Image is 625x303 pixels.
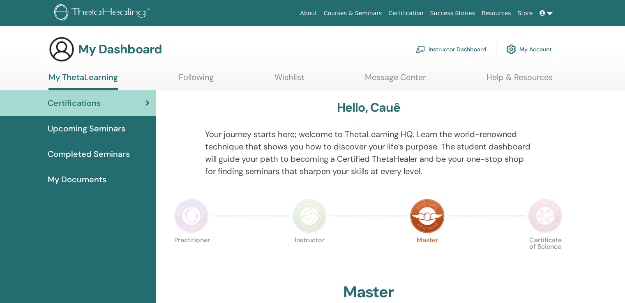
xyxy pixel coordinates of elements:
a: Wishlist [274,72,304,88]
img: chalkboard-teacher.svg [415,46,425,53]
h2: Master [343,283,394,302]
a: Help & Resources [487,72,553,88]
a: Message Center [365,72,426,88]
a: Courses & Seminars [321,6,385,21]
p: Your journey starts here; welcome to ThetaLearning HQ. Learn the world-renowned technique that sh... [205,128,532,177]
img: cog.svg [506,42,516,56]
img: Master [410,199,445,233]
span: Upcoming Seminars [48,122,125,135]
span: Certifications [48,97,101,109]
h3: My Dashboard [78,42,162,57]
p: Instructor [292,237,327,271]
img: Instructor [292,199,327,233]
p: Master [410,237,445,271]
span: Completed Seminars [48,148,130,160]
a: Resources [478,6,514,21]
img: generic-user-icon.jpg [48,36,75,62]
a: Success Stories [427,6,478,21]
a: My Account [506,40,552,58]
img: logo.png [54,4,152,23]
a: Certification [385,6,427,21]
a: About [297,6,320,21]
p: Practitioner [174,237,209,271]
img: Practitioner [174,199,209,233]
a: Store [514,6,536,21]
img: Certificate of Science [528,199,563,233]
a: Instructor Dashboard [415,40,486,58]
span: My Documents [48,173,106,186]
a: My ThetaLearning [48,72,118,90]
a: Following [179,72,214,88]
p: Certificate of Science [528,237,563,271]
h3: Hello, Cauê [337,100,400,115]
